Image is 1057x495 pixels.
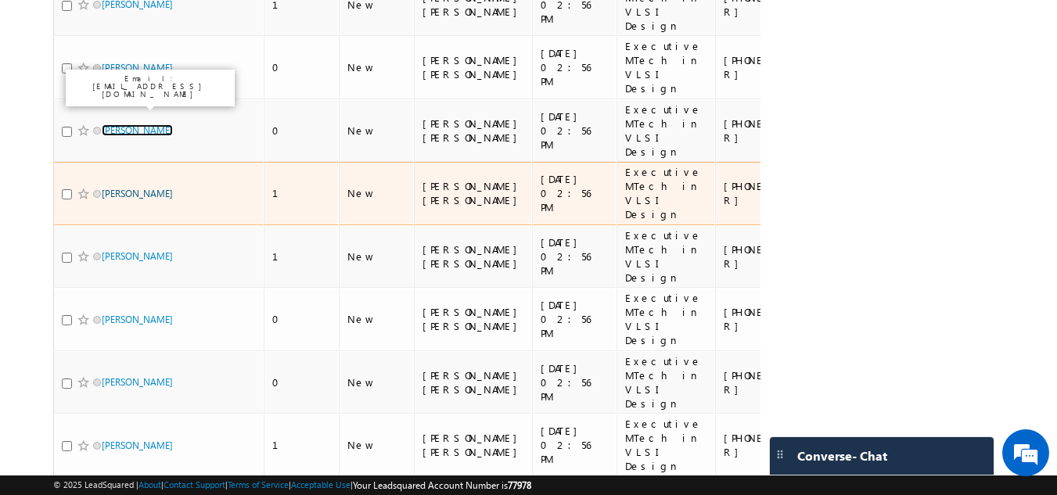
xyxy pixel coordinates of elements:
img: d_60004797649_company_0_60004797649 [27,82,66,102]
div: [PHONE_NUMBER] [724,431,825,459]
span: 77978 [508,479,531,491]
div: [DATE] 02:56 PM [541,298,609,340]
div: [PERSON_NAME] [PERSON_NAME] [422,179,525,207]
div: [DATE] 02:56 PM [541,235,609,278]
div: [PHONE_NUMBER] [724,53,825,81]
div: Executive MTech in VLSI Design [625,291,708,347]
div: [PERSON_NAME] [PERSON_NAME] [422,117,525,145]
div: 0 [272,60,332,74]
div: [PERSON_NAME] [PERSON_NAME] [422,368,525,396]
div: New [347,249,407,264]
div: Executive MTech in VLSI Design [625,165,708,221]
div: [PHONE_NUMBER] [724,179,825,207]
div: New [347,60,407,74]
textarea: Type your message and hit 'Enter' [20,145,286,371]
div: 0 [272,124,332,138]
div: 0 [272,312,332,326]
div: New [347,312,407,326]
div: New [347,375,407,389]
div: New [347,438,407,452]
a: [PERSON_NAME] [102,439,173,451]
span: Your Leadsquared Account Number is [353,479,531,491]
a: [PERSON_NAME] [102,314,173,325]
div: 1 [272,186,332,200]
div: 1 [272,438,332,452]
a: [PERSON_NAME] [102,376,173,388]
div: Executive MTech in VLSI Design [625,228,708,285]
a: [PERSON_NAME] [102,124,173,136]
div: Executive MTech in VLSI Design [625,417,708,473]
div: [DATE] 02:56 PM [541,46,609,88]
div: [PERSON_NAME] [PERSON_NAME] [422,305,525,333]
div: Executive MTech in VLSI Design [625,102,708,159]
div: [PHONE_NUMBER] [724,242,825,271]
div: New [347,124,407,138]
div: Chat with us now [81,82,263,102]
div: 0 [272,375,332,389]
em: Start Chat [213,384,284,405]
div: Executive MTech in VLSI Design [625,354,708,411]
a: About [138,479,161,490]
div: [DATE] 02:56 PM [541,424,609,466]
div: [DATE] 02:56 PM [541,361,609,404]
img: carter-drag [774,448,786,461]
div: 1 [272,249,332,264]
a: Terms of Service [228,479,289,490]
a: Acceptable Use [291,479,351,490]
a: [PERSON_NAME] [102,62,173,74]
a: [PERSON_NAME] [102,250,173,262]
div: Executive MTech in VLSI Design [625,39,708,95]
div: New [347,186,407,200]
span: Converse - Chat [797,449,887,463]
div: Minimize live chat window [257,8,294,45]
p: Email: [EMAIL_ADDRESS][DOMAIN_NAME] [72,74,228,98]
div: [PERSON_NAME] [PERSON_NAME] [422,53,525,81]
div: [PERSON_NAME] [PERSON_NAME] [422,431,525,459]
span: © 2025 LeadSquared | | | | | [53,478,531,493]
a: [PERSON_NAME] [102,188,173,199]
div: [PHONE_NUMBER] [724,117,825,145]
div: [PHONE_NUMBER] [724,368,825,396]
a: Contact Support [164,479,225,490]
div: [DATE] 02:56 PM [541,172,609,214]
div: [PERSON_NAME] [PERSON_NAME] [422,242,525,271]
div: [DATE] 02:56 PM [541,109,609,152]
div: [PHONE_NUMBER] [724,305,825,333]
